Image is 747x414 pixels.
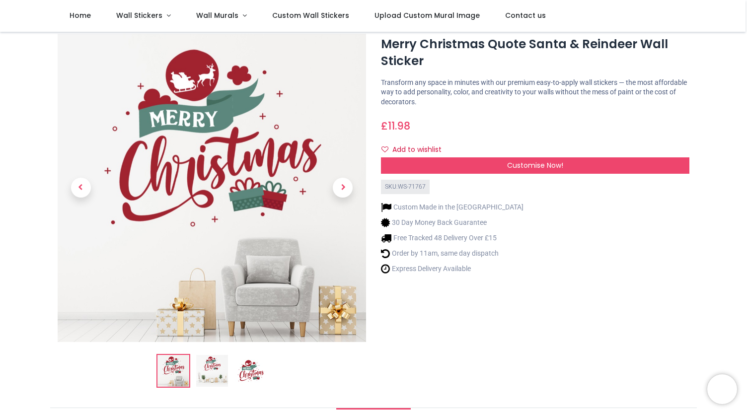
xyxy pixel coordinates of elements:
[58,34,366,342] img: Merry Christmas Quote Santa & Reindeer Wall Sticker
[116,10,162,20] span: Wall Stickers
[381,141,450,158] button: Add to wishlistAdd to wishlist
[507,160,563,170] span: Customise Now!
[333,178,353,198] span: Next
[381,248,523,259] li: Order by 11am, same day dispatch
[388,119,410,133] span: 11.98
[381,217,523,228] li: 30 Day Money Back Guarantee
[196,10,238,20] span: Wall Murals
[272,10,349,20] span: Custom Wall Stickers
[381,78,689,107] p: Transform any space in minutes with our premium easy-to-apply wall stickers — the most affordable...
[71,178,91,198] span: Previous
[381,180,430,194] div: SKU: WS-71767
[58,80,104,296] a: Previous
[381,119,410,133] span: £
[381,202,523,212] li: Custom Made in the [GEOGRAPHIC_DATA]
[381,233,523,243] li: Free Tracked 48 Delivery Over £15
[235,355,267,387] img: WS-71767-03
[381,36,689,70] h1: Merry Christmas Quote Santa & Reindeer Wall Sticker
[707,374,737,404] iframe: Brevo live chat
[196,355,228,387] img: WS-71767-02
[381,146,388,153] i: Add to wishlist
[374,10,480,20] span: Upload Custom Mural Image
[505,10,546,20] span: Contact us
[381,264,523,274] li: Express Delivery Available
[157,355,189,387] img: Merry Christmas Quote Santa & Reindeer Wall Sticker
[320,80,366,296] a: Next
[70,10,91,20] span: Home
